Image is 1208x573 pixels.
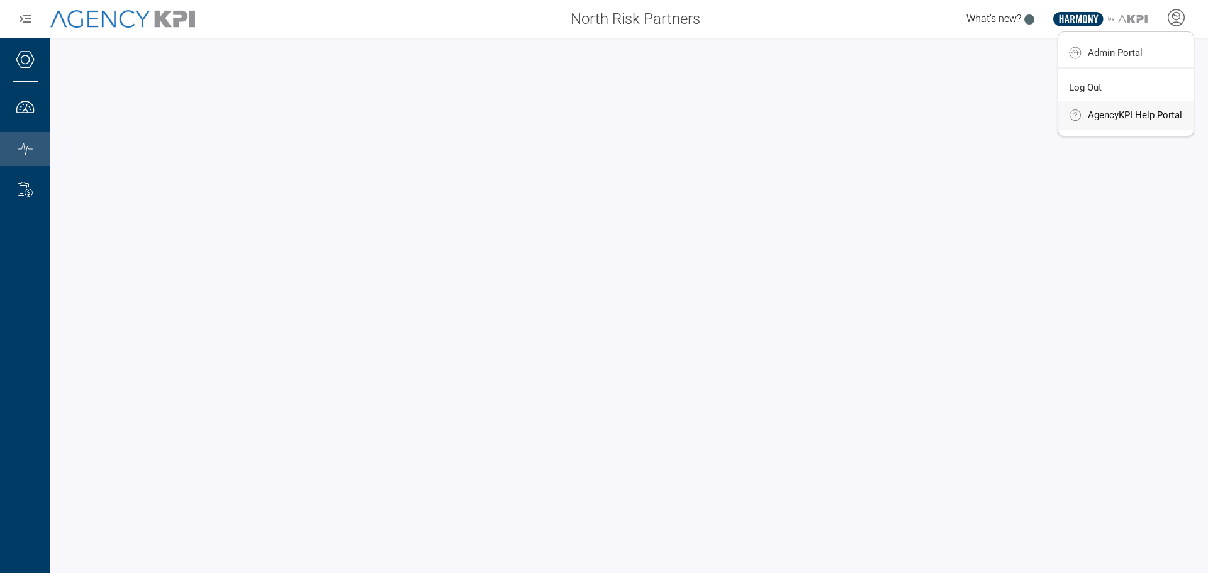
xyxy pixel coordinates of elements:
[50,10,195,28] img: AgencyKPI
[1069,82,1102,92] span: Log Out
[1088,110,1182,120] span: AgencyKPI Help Portal
[966,13,1021,25] span: What's new?
[1088,48,1143,58] span: Admin Portal
[571,8,700,30] span: North Risk Partners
